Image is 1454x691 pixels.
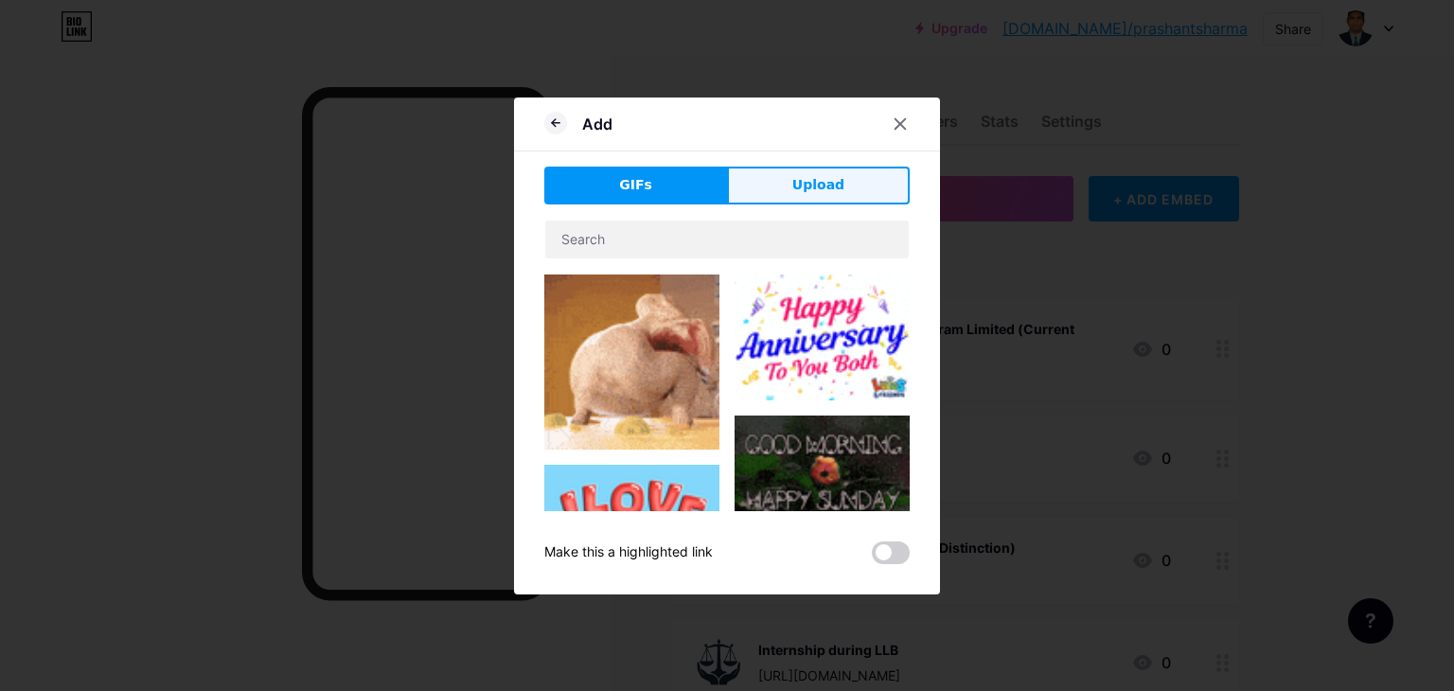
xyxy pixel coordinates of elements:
[545,221,909,258] input: Search
[582,113,612,135] div: Add
[544,541,713,564] div: Make this a highlighted link
[619,175,652,195] span: GIFs
[544,465,719,640] img: Gihpy
[792,175,844,195] span: Upload
[544,167,727,204] button: GIFs
[735,275,910,400] img: Gihpy
[727,167,910,204] button: Upload
[544,275,719,450] img: Gihpy
[735,416,910,527] img: Gihpy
